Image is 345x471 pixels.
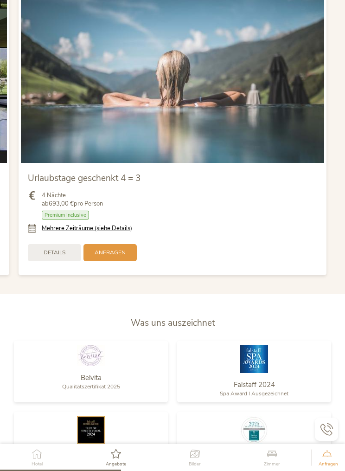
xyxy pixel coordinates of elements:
[28,172,141,184] span: Urlaubstage geschenkt 4 = 3
[106,462,126,466] span: Angebote
[95,249,126,257] span: Anfragen
[44,249,65,257] span: Details
[77,345,105,366] img: Belvita
[42,224,132,232] a: Mehrere Zeiträume (siehe Details)
[264,462,280,466] span: Zimmer
[319,462,338,466] span: Anfragen
[220,390,288,397] span: Spa Award I Ausgezeichnet
[81,373,102,382] span: Belvita
[77,416,105,444] img: Falstaff
[234,380,275,389] span: Falstaff 2024
[32,462,43,466] span: Hotel
[240,345,268,373] img: Falstaff 2024
[42,191,103,208] span: 4 Nächte ab pro Person
[42,211,89,219] span: Premium Inclusive
[62,383,120,390] span: Qualitätszertifikat 2025
[131,317,215,329] span: Was uns auszeichnet
[240,416,268,444] img: Connoisseur
[189,462,201,466] span: Bilder
[49,200,74,208] b: 693,00 €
